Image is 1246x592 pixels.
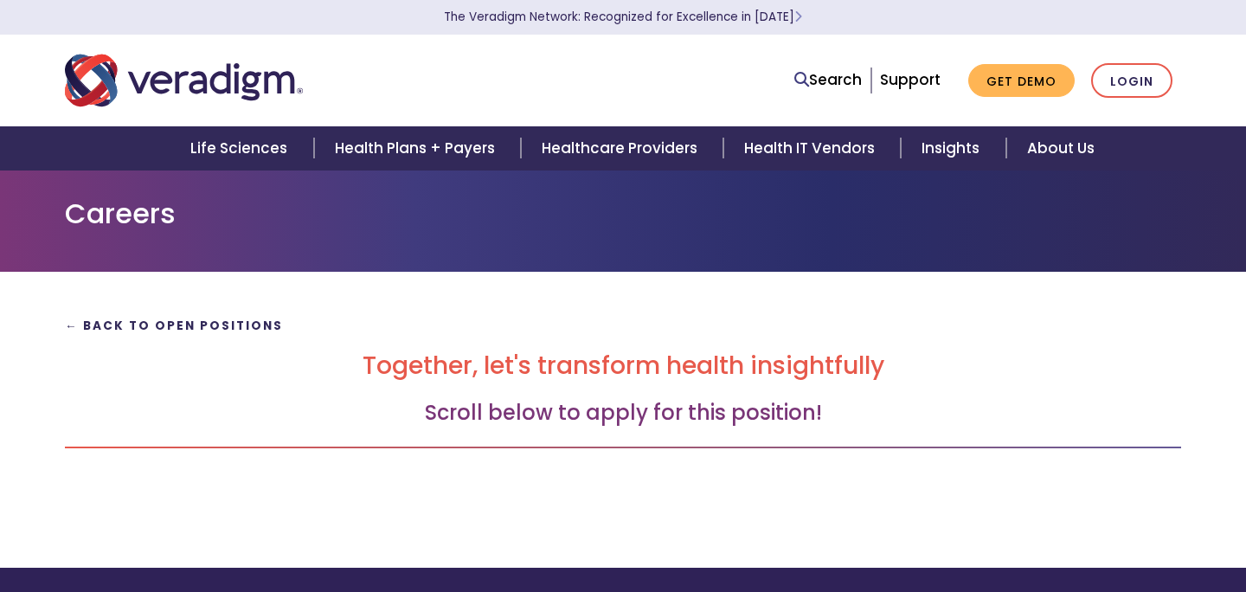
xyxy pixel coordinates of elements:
[1006,126,1115,171] a: About Us
[794,9,802,25] span: Learn More
[521,126,723,171] a: Healthcare Providers
[65,401,1181,426] h3: Scroll below to apply for this position!
[901,126,1005,171] a: Insights
[65,351,1181,381] h2: Together, let's transform health insightfully
[723,126,901,171] a: Health IT Vendors
[65,318,283,334] a: ← Back to Open Positions
[314,126,521,171] a: Health Plans + Payers
[1091,63,1172,99] a: Login
[794,68,862,92] a: Search
[65,52,303,109] img: Veradigm logo
[65,197,1181,230] h1: Careers
[880,69,941,90] a: Support
[968,64,1075,98] a: Get Demo
[170,126,313,171] a: Life Sciences
[444,9,802,25] a: The Veradigm Network: Recognized for Excellence in [DATE]Learn More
